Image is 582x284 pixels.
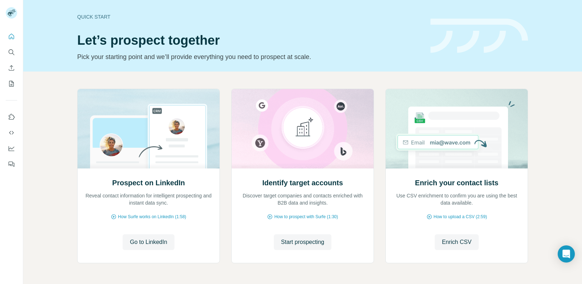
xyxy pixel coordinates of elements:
[231,89,374,168] img: Identify target accounts
[77,13,422,20] div: Quick start
[274,214,338,220] span: How to prospect with Surfe (1:30)
[6,46,17,59] button: Search
[112,178,185,188] h2: Prospect on LinkedIn
[77,52,422,62] p: Pick your starting point and we’ll provide everything you need to prospect at scale.
[6,158,17,171] button: Feedback
[6,30,17,43] button: Quick start
[77,33,422,48] h1: Let’s prospect together
[430,19,528,53] img: banner
[415,178,498,188] h2: Enrich your contact lists
[434,214,487,220] span: How to upload a CSV (2:59)
[6,142,17,155] button: Dashboard
[6,126,17,139] button: Use Surfe API
[442,238,472,246] span: Enrich CSV
[6,111,17,123] button: Use Surfe on LinkedIn
[558,245,575,263] div: Open Intercom Messenger
[262,178,343,188] h2: Identify target accounts
[239,192,366,206] p: Discover target companies and contacts enriched with B2B data and insights.
[85,192,212,206] p: Reveal contact information for intelligent prospecting and instant data sync.
[77,89,220,168] img: Prospect on LinkedIn
[6,77,17,90] button: My lists
[130,238,167,246] span: Go to LinkedIn
[385,89,528,168] img: Enrich your contact lists
[274,234,331,250] button: Start prospecting
[281,238,324,246] span: Start prospecting
[123,234,174,250] button: Go to LinkedIn
[118,214,186,220] span: How Surfe works on LinkedIn (1:58)
[435,234,479,250] button: Enrich CSV
[393,192,521,206] p: Use CSV enrichment to confirm you are using the best data available.
[6,62,17,74] button: Enrich CSV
